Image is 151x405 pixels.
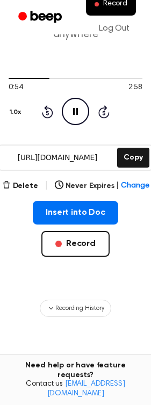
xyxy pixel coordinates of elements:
span: Contact us [6,380,145,399]
a: [EMAIL_ADDRESS][DOMAIN_NAME] [47,380,125,397]
span: 0:54 [9,82,23,93]
button: Record [41,231,110,257]
button: Recording History [40,300,111,317]
span: | [116,180,119,192]
span: Change [121,180,149,192]
button: 1.0x [9,103,25,121]
a: Beep [11,7,71,28]
button: Delete [2,180,38,192]
button: Insert into Doc [33,201,118,225]
span: | [45,179,48,192]
button: Copy [117,148,149,168]
button: Never Expires|Change [55,180,149,192]
a: Log Out [88,16,140,41]
span: Recording History [55,303,104,313]
span: 2:58 [128,82,142,93]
